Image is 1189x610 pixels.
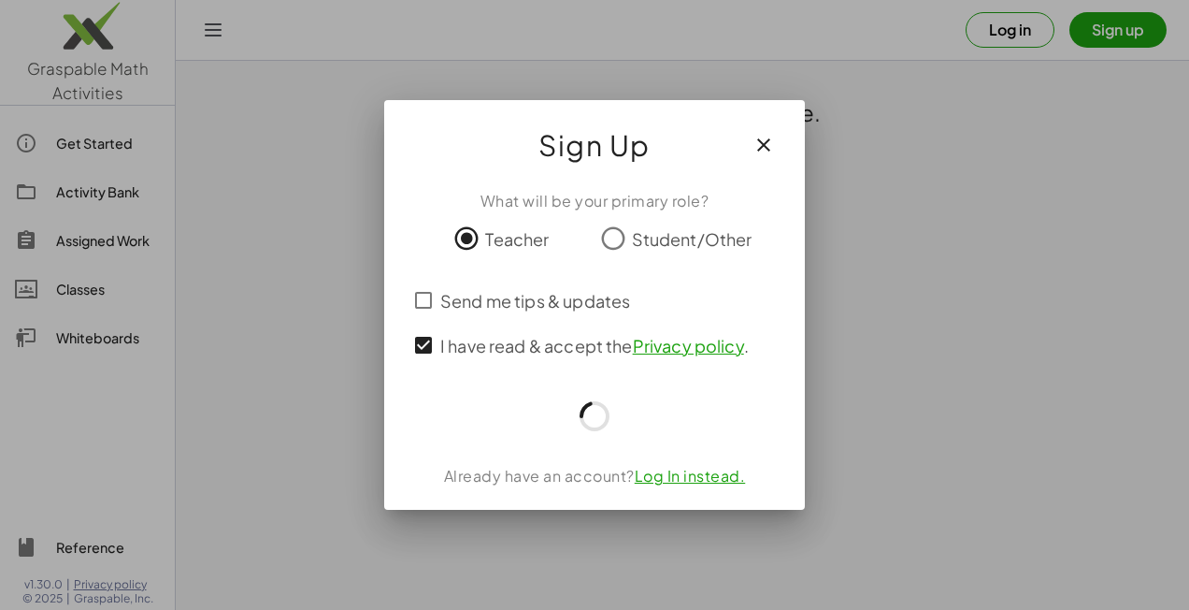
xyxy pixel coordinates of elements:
[407,465,782,487] div: Already have an account?
[485,226,549,252] span: Teacher
[440,333,749,358] span: I have read & accept the .
[538,123,651,167] span: Sign Up
[440,288,630,313] span: Send me tips & updates
[633,335,744,356] a: Privacy policy
[635,466,746,486] a: Log In instead.
[632,226,752,252] span: Student/Other
[407,190,782,212] div: What will be your primary role?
